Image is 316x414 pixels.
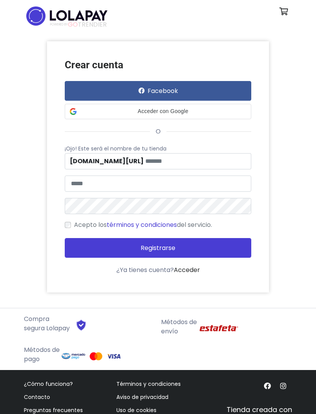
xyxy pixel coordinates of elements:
p: Métodos de envío [161,318,200,336]
img: Shield Logo [71,319,92,331]
a: Uso de cookies [116,406,156,414]
a: Términos y condiciones [116,380,181,388]
button: Facebook [65,81,251,101]
a: Acceder [174,265,200,274]
button: Registrarse [65,238,251,258]
span: POWERED BY [50,22,68,27]
p: Compra segura Lolapay [24,314,71,333]
img: Mercado Pago Logo [62,350,85,363]
span: Acepto los del servicio. [74,220,212,229]
a: Preguntas frecuentes [24,406,83,414]
span: [DOMAIN_NAME][URL] [65,153,144,169]
div: ¿Ya tienes cuenta? [65,265,251,275]
span: TRENDIER [50,21,107,28]
span: o [150,127,166,136]
a: Contacto [24,393,50,401]
div: Acceder con Google [65,104,251,119]
a: términos y condiciones [107,220,177,229]
small: ¡Ojo! Este será el nombre de tu tienda [65,145,166,152]
img: Visa Logo [107,352,121,361]
img: Mastercard Logo [89,352,103,361]
span: GO [68,20,78,29]
span: Acceder con Google [80,107,246,115]
img: logo [24,4,110,28]
p: Métodos de pago [24,345,62,364]
img: Estafeta Logo [200,318,238,340]
a: ¿Cómo funciona? [24,380,73,388]
a: Aviso de privacidad [116,393,168,401]
h3: Crear cuenta [65,59,251,71]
